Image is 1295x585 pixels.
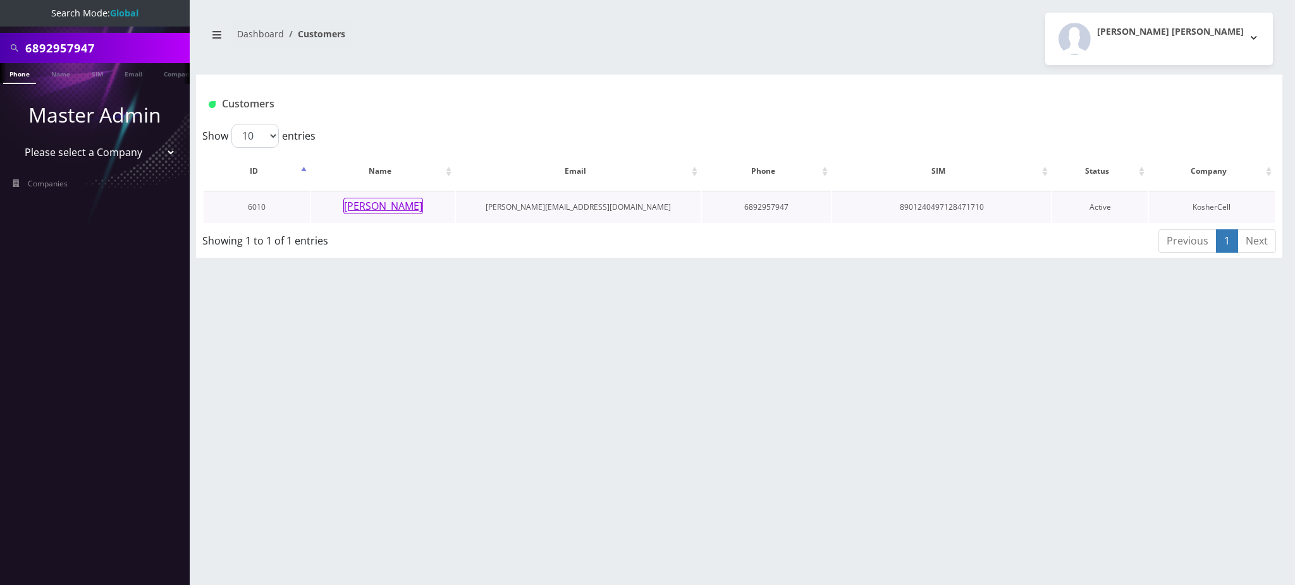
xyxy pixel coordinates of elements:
[237,28,284,40] a: Dashboard
[311,153,455,190] th: Name: activate to sort column ascending
[1052,191,1147,223] td: Active
[1237,229,1276,253] a: Next
[1045,13,1273,65] button: [PERSON_NAME] [PERSON_NAME]
[702,191,831,223] td: 6892957947
[204,153,310,190] th: ID: activate to sort column descending
[1158,229,1217,253] a: Previous
[832,153,1052,190] th: SIM: activate to sort column ascending
[110,7,138,19] strong: Global
[702,153,831,190] th: Phone: activate to sort column ascending
[51,7,138,19] span: Search Mode:
[343,198,423,214] button: [PERSON_NAME]
[1149,153,1275,190] th: Company: activate to sort column ascending
[206,21,730,57] nav: breadcrumb
[45,63,77,83] a: Name
[231,124,279,148] select: Showentries
[3,63,36,84] a: Phone
[209,98,1089,110] h1: Customers
[1097,27,1244,37] h2: [PERSON_NAME] [PERSON_NAME]
[25,36,187,60] input: Search All Companies
[1149,191,1275,223] td: KosherCell
[1052,153,1147,190] th: Status: activate to sort column ascending
[202,228,641,248] div: Showing 1 to 1 of 1 entries
[118,63,149,83] a: Email
[28,178,68,189] span: Companies
[1216,229,1238,253] a: 1
[284,27,345,40] li: Customers
[456,191,700,223] td: [PERSON_NAME][EMAIL_ADDRESS][DOMAIN_NAME]
[832,191,1052,223] td: 8901240497128471710
[204,191,310,223] td: 6010
[202,124,316,148] label: Show entries
[157,63,200,83] a: Company
[456,153,700,190] th: Email: activate to sort column ascending
[85,63,109,83] a: SIM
